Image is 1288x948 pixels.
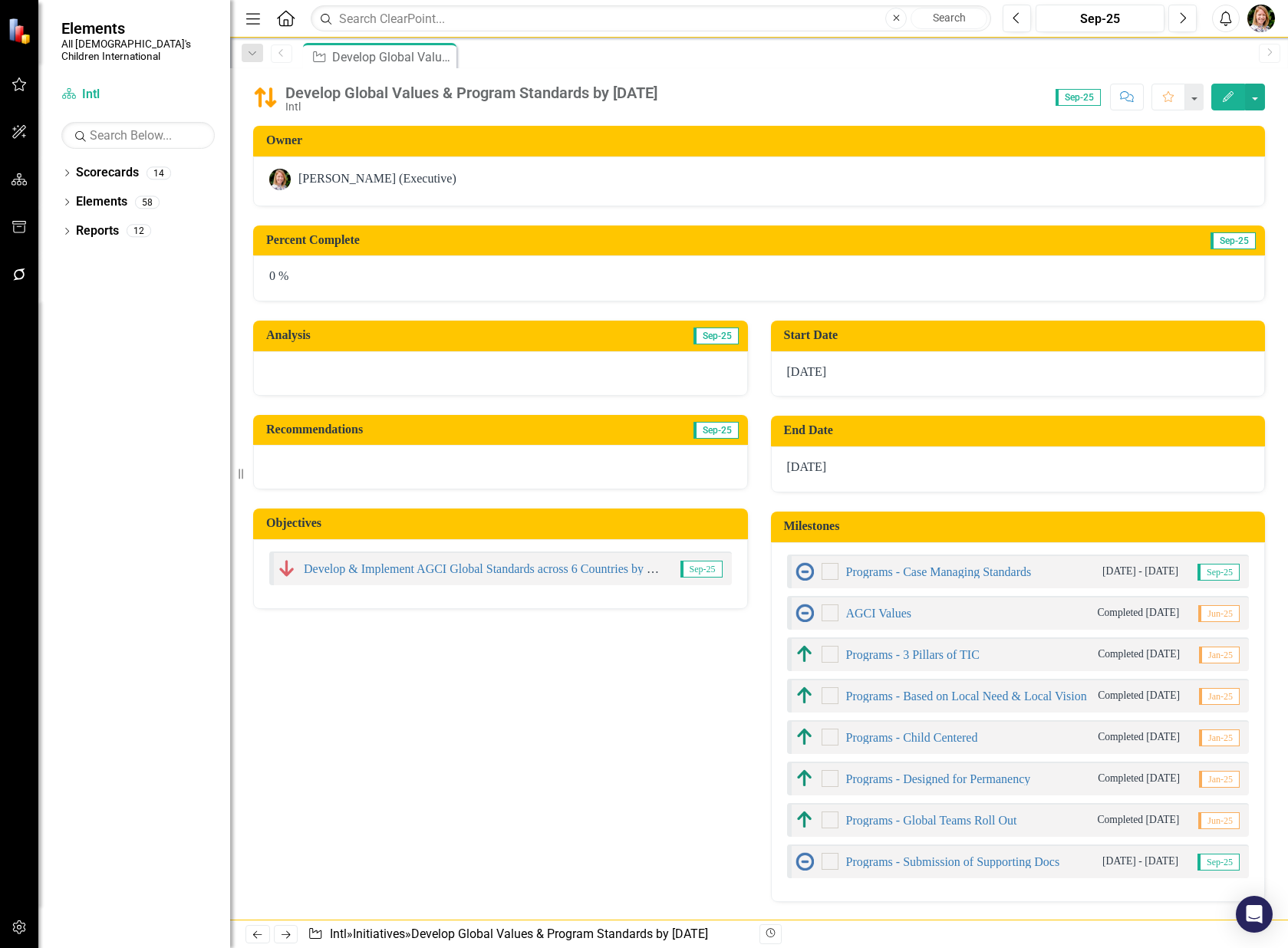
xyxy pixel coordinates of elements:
span: [DATE] [787,460,827,473]
span: Sep-25 [693,328,739,344]
img: Below Plan [278,559,296,578]
div: 0 % [253,255,1265,301]
h3: End Date [784,423,1258,437]
a: Reports [76,222,119,240]
div: 12 [127,225,151,238]
a: AGCI Values [846,607,911,620]
img: Above Target [796,728,814,746]
span: Search [933,12,966,24]
button: Sep-25 [1036,5,1164,32]
img: Above Target [796,769,814,788]
small: Completed [DATE] [1098,729,1180,744]
a: Scorecards [76,164,139,182]
input: Search ClearPoint... [311,5,991,32]
span: Jan-25 [1199,688,1240,705]
div: Sep-25 [1041,10,1159,28]
div: Develop Global Values & Program Standards by [DATE] [332,48,453,67]
h3: Milestones [784,519,1258,533]
div: 58 [135,196,160,209]
span: Sep-25 [693,422,739,439]
span: Jan-25 [1199,771,1240,788]
span: Jun-25 [1198,812,1240,829]
a: Initiatives [353,927,405,941]
span: [DATE] [787,365,827,378]
span: Jun-25 [1198,605,1240,622]
img: Above Target [796,686,814,705]
img: Kiersten Luginbill [1247,5,1275,32]
img: No Information [796,604,814,622]
img: ClearPoint Strategy [8,18,35,44]
a: Elements [76,193,127,211]
small: Completed [DATE] [1098,771,1180,785]
div: Develop Global Values & Program Standards by [DATE] [411,927,708,941]
img: Above Target [796,811,814,829]
img: Above Target [796,645,814,663]
span: Sep-25 [1211,232,1256,249]
h3: Objectives [266,516,740,530]
small: Completed [DATE] [1097,605,1179,620]
small: [DATE] - [DATE] [1102,854,1178,868]
div: Open Intercom Messenger [1236,896,1273,933]
span: Sep-25 [680,561,723,578]
a: Programs - 3 Pillars of TIC [846,648,980,661]
h3: Start Date [784,328,1258,342]
small: All [DEMOGRAPHIC_DATA]'s Children International [61,38,215,63]
small: Completed [DATE] [1098,688,1180,703]
div: » » [308,926,747,943]
span: Sep-25 [1197,564,1240,581]
span: Sep-25 [1197,854,1240,871]
h3: Analysis [266,328,496,342]
a: Programs - Designed for Permanency [846,772,1031,785]
span: Jan-25 [1199,729,1240,746]
small: [DATE] - [DATE] [1102,564,1178,578]
div: [PERSON_NAME] (Executive) [298,170,456,188]
small: Completed [DATE] [1098,647,1180,661]
a: Programs - Based on Local Need & Local Vision [846,690,1087,703]
div: Develop Global Values & Program Standards by [DATE] [285,84,657,101]
h3: Recommendations [266,423,585,436]
a: Programs - Case Managing Standards [846,565,1032,578]
span: Sep-25 [1056,89,1101,106]
img: No Information [796,852,814,871]
div: Intl [285,101,657,113]
div: 14 [147,166,171,179]
img: Kiersten Luginbill [269,169,291,190]
img: No Information [796,562,814,581]
input: Search Below... [61,122,215,149]
img: Caution [253,85,278,110]
a: Intl [61,86,215,104]
small: Completed [DATE] [1097,812,1179,827]
span: Elements [61,19,215,38]
a: Programs - Global Teams Roll Out [846,814,1017,827]
a: Programs - Submission of Supporting Docs [846,855,1060,868]
a: Intl [330,927,347,941]
h3: Owner [266,133,1257,147]
a: Programs - Child Centered [846,731,978,744]
span: Jan-25 [1199,647,1240,663]
button: Search [911,8,987,29]
h3: Percent Complete [266,233,927,247]
a: Develop & Implement AGCI Global Standards across 6 Countries by [DATE] [304,562,687,575]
